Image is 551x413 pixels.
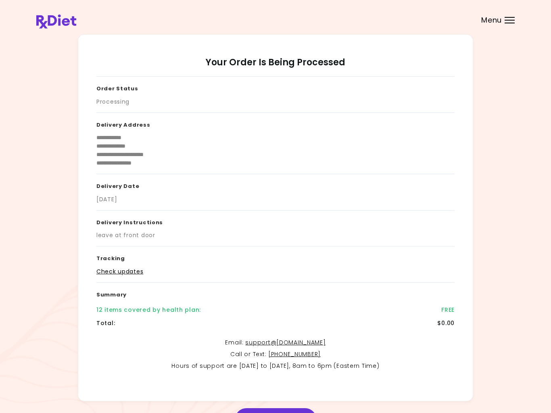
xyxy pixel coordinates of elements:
[96,350,455,359] p: Call or Text :
[96,211,455,232] h3: Delivery Instructions
[268,350,321,358] a: [PHONE_NUMBER]
[441,306,455,314] div: FREE
[96,246,455,267] h3: Tracking
[96,57,455,77] h2: Your Order Is Being Processed
[96,306,201,314] div: 12 items covered by health plan :
[96,113,455,134] h3: Delivery Address
[96,231,155,240] div: leave at front door
[96,319,115,327] div: Total :
[437,319,455,327] div: $0.00
[96,361,455,371] p: Hours of support are [DATE] to [DATE], 8am to 6pm (Eastern Time)
[96,98,129,106] div: Processing
[96,174,455,195] h3: Delivery Date
[96,195,117,204] div: [DATE]
[96,267,143,275] a: Check updates
[36,15,76,29] img: RxDiet
[245,338,326,346] a: support@[DOMAIN_NAME]
[96,77,455,98] h3: Order Status
[96,338,455,348] p: Email :
[96,283,455,304] h3: Summary
[481,17,502,24] span: Menu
